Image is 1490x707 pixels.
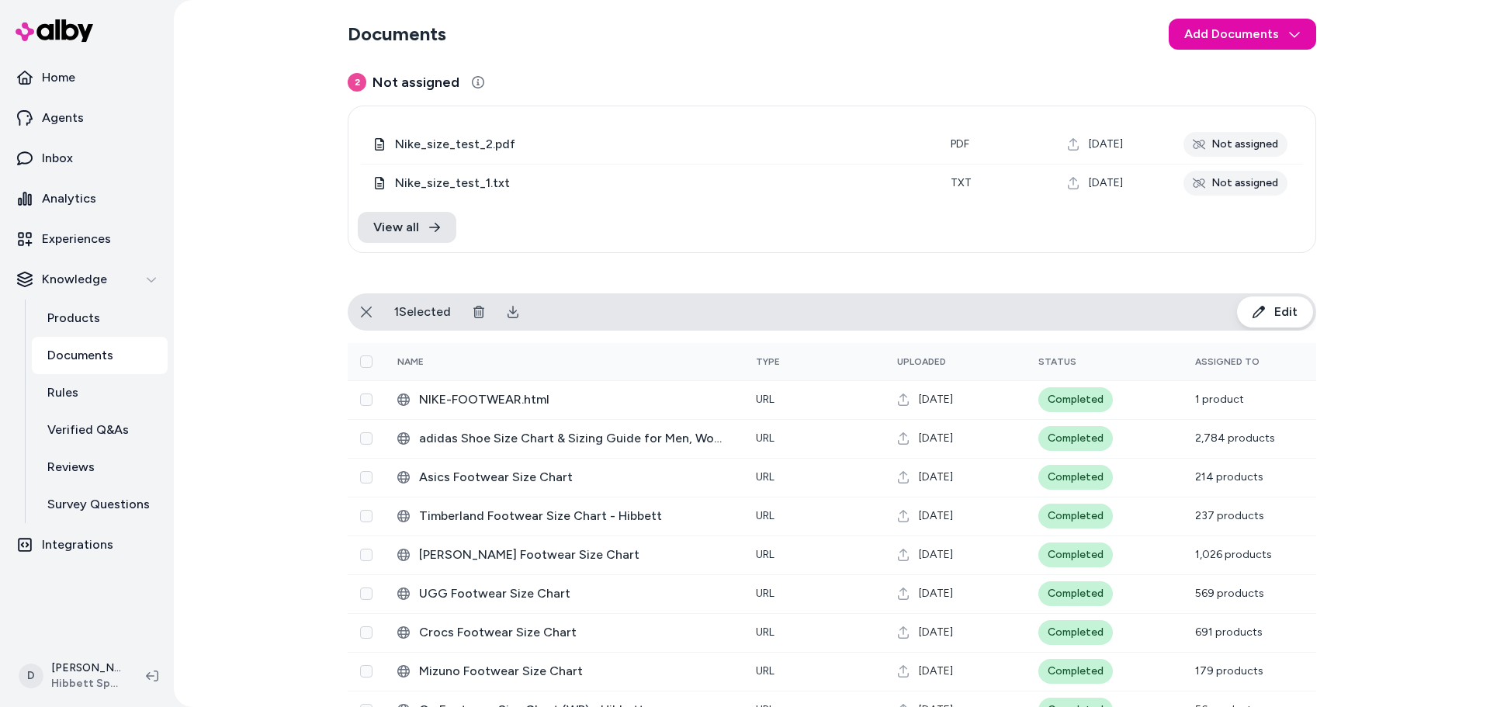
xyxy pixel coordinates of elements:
[1038,426,1113,451] div: Completed
[360,355,372,368] button: Select all
[1195,470,1263,483] span: 214 products
[47,309,100,328] p: Products
[348,73,366,92] span: 2
[951,137,969,151] span: pdf
[32,486,168,523] a: Survey Questions
[394,303,451,321] span: 1 Selected
[42,149,73,168] p: Inbox
[47,421,129,439] p: Verified Q&As
[1089,137,1123,152] span: [DATE]
[42,535,113,554] p: Integrations
[395,135,926,154] span: Nike_size_test_2.pdf
[397,546,731,564] div: Brooks Footwear Size Chart
[419,546,731,564] span: [PERSON_NAME] Footwear Size Chart
[756,470,774,483] span: URL
[395,174,926,192] span: Nike_size_test_1.txt
[919,392,953,407] span: [DATE]
[1038,504,1113,529] div: Completed
[358,212,456,243] a: View all
[1038,387,1113,412] div: Completed
[6,180,168,217] a: Analytics
[1038,659,1113,684] div: Completed
[42,109,84,127] p: Agents
[360,510,372,522] button: Select row
[47,383,78,402] p: Rules
[919,586,953,601] span: [DATE]
[360,665,372,678] button: Select row
[1195,548,1272,561] span: 1,026 products
[42,189,96,208] p: Analytics
[919,625,953,640] span: [DATE]
[372,71,459,93] span: Not assigned
[32,337,168,374] a: Documents
[951,176,972,189] span: txt
[919,508,953,524] span: [DATE]
[919,664,953,679] span: [DATE]
[6,220,168,258] a: Experiences
[419,584,731,603] span: UGG Footwear Size Chart
[1195,431,1275,445] span: 2,784 products
[6,261,168,298] button: Knowledge
[919,431,953,446] span: [DATE]
[1038,581,1113,606] div: Completed
[360,626,372,639] button: Select row
[1169,19,1316,50] button: Add Documents
[1237,296,1313,328] button: Edit
[360,471,372,483] button: Select row
[6,140,168,177] a: Inbox
[360,549,372,561] button: Select row
[42,230,111,248] p: Experiences
[756,393,774,406] span: URL
[6,59,168,96] a: Home
[756,431,774,445] span: URL
[397,662,731,681] div: Mizuno Footwear Size Chart
[1274,303,1298,321] span: Edit
[919,547,953,563] span: [DATE]
[397,507,731,525] div: Timberland Footwear Size Chart - Hibbett
[360,393,372,406] button: Select row
[360,432,372,445] button: Select row
[32,374,168,411] a: Rules
[6,526,168,563] a: Integrations
[397,584,731,603] div: UGG Footwear Size Chart
[9,651,133,701] button: D[PERSON_NAME]Hibbett Sports
[756,356,780,367] span: Type
[47,495,150,514] p: Survey Questions
[419,468,731,487] span: Asics Footwear Size Chart
[419,390,731,409] span: NIKE-FOOTWEAR.html
[1183,132,1287,157] div: Not assigned
[419,507,731,525] span: Timberland Footwear Size Chart - Hibbett
[1089,175,1123,191] span: [DATE]
[756,548,774,561] span: URL
[42,68,75,87] p: Home
[373,174,926,192] div: Nike_size_test_1.txt
[32,300,168,337] a: Products
[1195,664,1263,678] span: 179 products
[47,458,95,477] p: Reviews
[1038,465,1113,490] div: Completed
[419,623,731,642] span: Crocs Footwear Size Chart
[897,356,946,367] span: Uploaded
[756,626,774,639] span: URL
[1195,626,1263,639] span: 691 products
[397,390,731,409] div: NIKE-FOOTWEAR.html
[1195,587,1264,600] span: 569 products
[756,587,774,600] span: URL
[19,664,43,688] span: D
[397,623,731,642] div: Crocs Footwear Size Chart
[1195,393,1244,406] span: 1 product
[16,19,93,42] img: alby Logo
[6,99,168,137] a: Agents
[1183,171,1287,196] div: Not assigned
[397,468,731,487] div: Asics Footwear Size Chart
[32,449,168,486] a: Reviews
[348,22,446,47] h2: Documents
[51,660,121,676] p: [PERSON_NAME]
[1038,356,1076,367] span: Status
[373,218,419,237] span: View all
[360,587,372,600] button: Select row
[1195,509,1264,522] span: 237 products
[42,270,107,289] p: Knowledge
[919,470,953,485] span: [DATE]
[756,509,774,522] span: URL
